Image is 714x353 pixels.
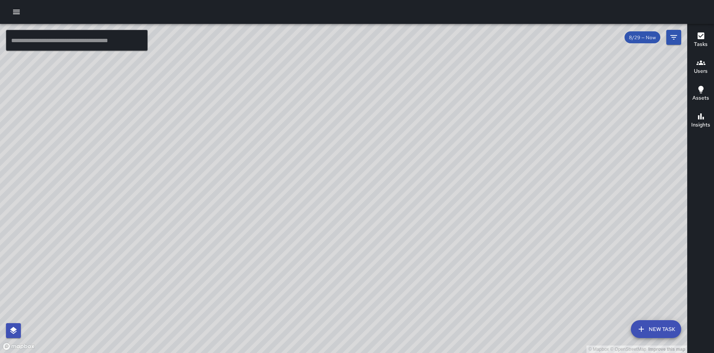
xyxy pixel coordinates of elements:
button: Insights [688,107,714,134]
h6: Assets [692,94,709,102]
button: Assets [688,81,714,107]
button: Filters [666,30,681,45]
h6: Insights [691,121,710,129]
h6: Users [694,67,708,75]
button: Tasks [688,27,714,54]
button: Users [688,54,714,81]
h6: Tasks [694,40,708,49]
span: 8/29 — Now [625,34,660,41]
button: New Task [631,320,681,338]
